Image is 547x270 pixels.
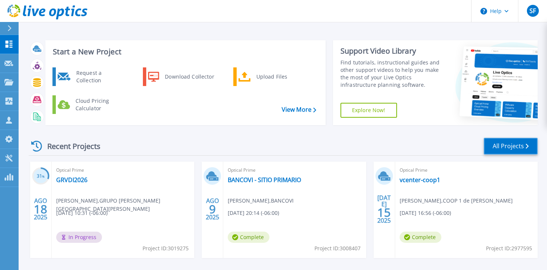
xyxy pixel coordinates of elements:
[377,196,391,223] div: [DATE] 2025
[72,97,127,112] div: Cloud Pricing Calculator
[400,209,451,217] span: [DATE] 16:56 (-06:00)
[228,166,361,174] span: Optical Prime
[314,244,361,252] span: Project ID: 3008407
[56,176,87,184] a: GRVDI2026
[282,106,316,113] a: View More
[34,206,47,212] span: 18
[209,206,216,212] span: 9
[56,209,108,217] span: [DATE] 10:31 (-06:00)
[32,172,49,181] h3: 31
[33,196,48,223] div: AGO 2025
[400,232,441,243] span: Complete
[340,46,443,56] div: Support Video Library
[56,232,102,243] span: In Progress
[29,137,111,155] div: Recent Projects
[228,209,279,217] span: [DATE] 20:14 (-06:00)
[56,197,194,213] span: [PERSON_NAME] , GRUPO [PERSON_NAME] [GEOGRAPHIC_DATA][PERSON_NAME]
[253,69,308,84] div: Upload Files
[233,67,310,86] a: Upload Files
[53,48,316,56] h3: Start a New Project
[340,59,443,89] div: Find tutorials, instructional guides and other support videos to help you make the most of your L...
[52,67,129,86] a: Request a Collection
[530,8,536,14] span: SF
[484,138,538,155] a: All Projects
[486,244,532,252] span: Project ID: 2977595
[340,103,397,118] a: Explore Now!
[205,196,220,223] div: AGO 2025
[228,232,269,243] span: Complete
[400,166,533,174] span: Optical Prime
[52,95,129,114] a: Cloud Pricing Calculator
[56,166,190,174] span: Optical Prime
[73,69,127,84] div: Request a Collection
[400,176,440,184] a: vcenter-coop1
[143,67,219,86] a: Download Collector
[42,174,45,178] span: %
[228,176,301,184] a: BANCOVI - SITIO PRIMARIO
[228,197,294,205] span: [PERSON_NAME] , BANCOVI
[400,197,513,205] span: [PERSON_NAME] , COOP 1 de [PERSON_NAME]
[377,209,391,216] span: 15
[143,244,189,252] span: Project ID: 3019275
[161,69,217,84] div: Download Collector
